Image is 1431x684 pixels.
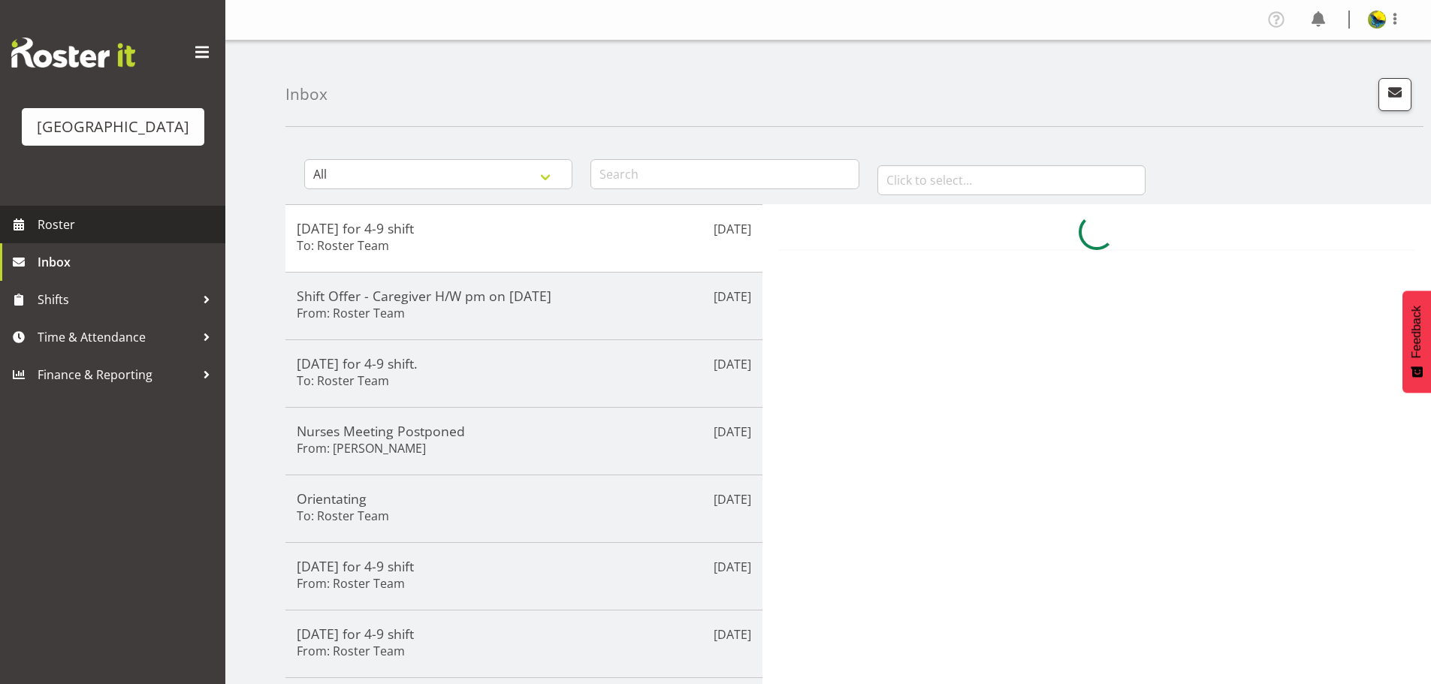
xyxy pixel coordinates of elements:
p: [DATE] [714,490,751,508]
button: Feedback - Show survey [1402,291,1431,393]
h6: To: Roster Team [297,508,389,523]
h5: Shift Offer - Caregiver H/W pm on [DATE] [297,288,751,304]
p: [DATE] [714,355,751,373]
img: Rosterit website logo [11,38,135,68]
h6: From: Roster Team [297,643,405,658]
span: Inbox [38,251,218,273]
h4: Inbox [285,86,328,103]
div: [GEOGRAPHIC_DATA] [37,116,189,138]
h5: Nurses Meeting Postponed [297,423,751,439]
img: gemma-hall22491374b5f274993ff8414464fec47f.png [1368,11,1386,29]
p: [DATE] [714,625,751,643]
h5: [DATE] for 4-9 shift. [297,355,751,372]
h5: [DATE] for 4-9 shift [297,625,751,642]
h5: [DATE] for 4-9 shift [297,220,751,237]
h6: To: Roster Team [297,238,389,253]
span: Finance & Reporting [38,363,195,386]
h5: Orientating [297,490,751,507]
span: Roster [38,213,218,236]
p: [DATE] [714,288,751,306]
h6: To: Roster Team [297,373,389,388]
h5: [DATE] for 4-9 shift [297,558,751,574]
p: [DATE] [714,423,751,441]
input: Click to select... [877,165,1146,195]
span: Feedback [1410,306,1423,358]
p: [DATE] [714,220,751,238]
span: Shifts [38,288,195,311]
h6: From: Roster Team [297,306,405,321]
span: Time & Attendance [38,326,195,348]
p: [DATE] [714,558,751,576]
input: Search [590,159,859,189]
h6: From: [PERSON_NAME] [297,441,426,456]
h6: From: Roster Team [297,576,405,591]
